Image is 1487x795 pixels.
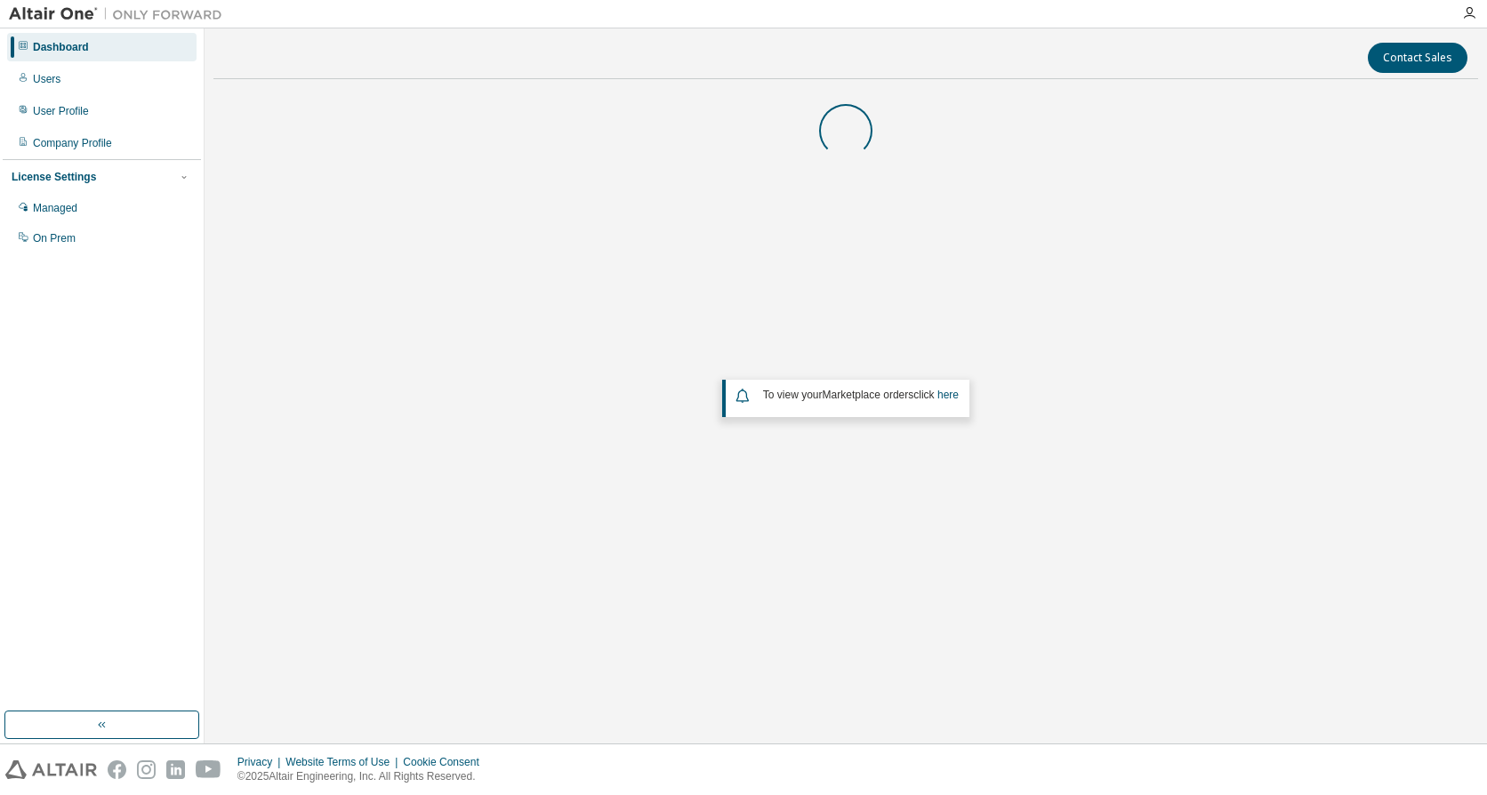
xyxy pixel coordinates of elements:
img: facebook.svg [108,760,126,779]
div: On Prem [33,231,76,245]
img: instagram.svg [137,760,156,779]
img: linkedin.svg [166,760,185,779]
img: youtube.svg [196,760,221,779]
div: Company Profile [33,136,112,150]
div: Dashboard [33,40,89,54]
div: User Profile [33,104,89,118]
img: Altair One [9,5,231,23]
div: License Settings [12,170,96,184]
span: To view your click [763,389,959,401]
em: Marketplace orders [823,389,914,401]
div: Users [33,72,60,86]
p: © 2025 Altair Engineering, Inc. All Rights Reserved. [237,769,490,784]
img: altair_logo.svg [5,760,97,779]
div: Cookie Consent [403,755,489,769]
div: Managed [33,201,77,215]
a: here [937,389,959,401]
button: Contact Sales [1368,43,1467,73]
div: Website Terms of Use [285,755,403,769]
div: Privacy [237,755,285,769]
